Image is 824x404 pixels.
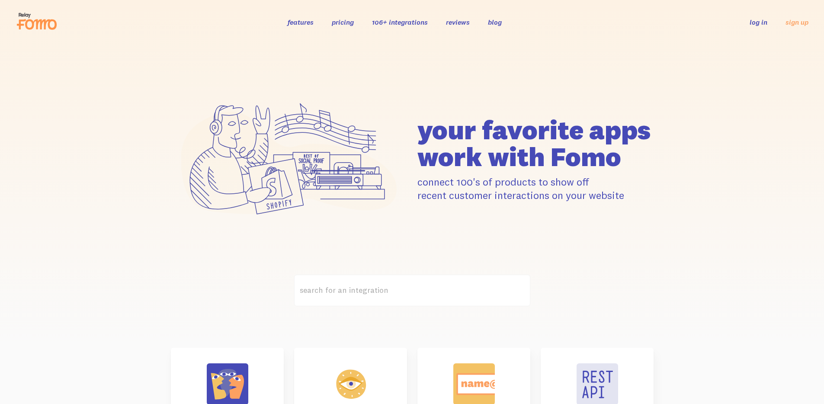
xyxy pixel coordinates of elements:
[332,18,354,26] a: pricing
[750,18,767,26] a: log in
[417,175,654,202] p: connect 100's of products to show off recent customer interactions on your website
[417,116,654,170] h1: your favorite apps work with Fomo
[446,18,470,26] a: reviews
[372,18,428,26] a: 106+ integrations
[786,18,808,27] a: sign up
[294,275,530,306] label: search for an integration
[488,18,502,26] a: blog
[288,18,314,26] a: features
